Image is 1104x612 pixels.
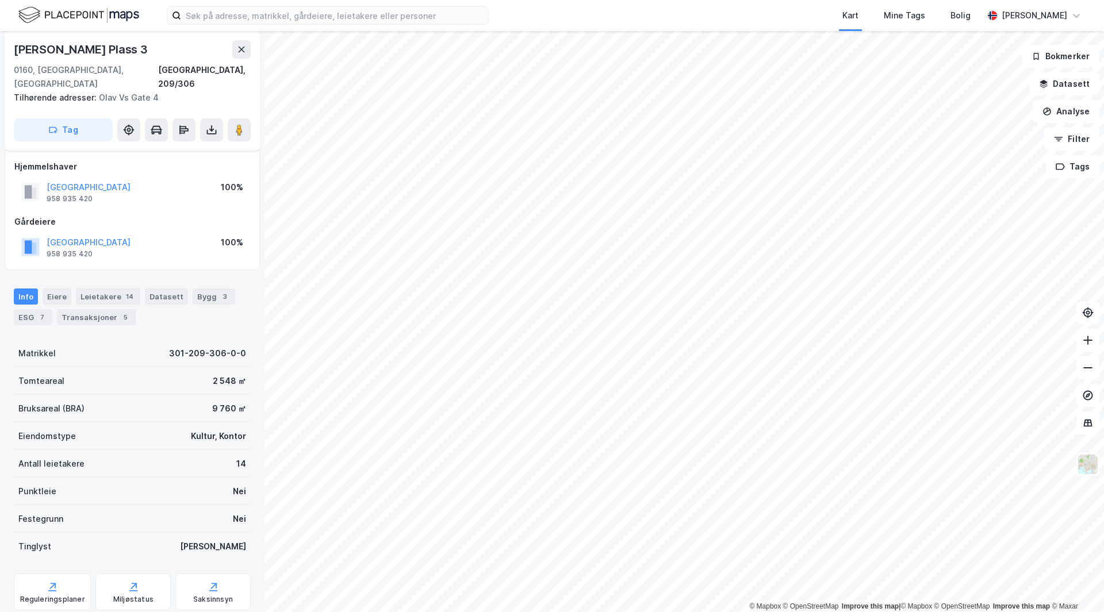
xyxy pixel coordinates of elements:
[1046,557,1104,612] div: Kontrollprogram for chat
[1033,100,1099,123] button: Analyse
[47,249,93,259] div: 958 935 420
[1077,453,1099,475] img: Z
[36,311,48,323] div: 7
[993,602,1050,610] a: Improve this map
[181,7,488,24] input: Søk på adresse, matrikkel, gårdeiere, leietakere eller personer
[18,374,64,388] div: Tomteareal
[900,602,932,610] a: Mapbox
[212,402,246,415] div: 9 760 ㎡
[124,291,136,302] div: 14
[1002,9,1067,22] div: [PERSON_NAME]
[934,602,990,610] a: OpenStreetMap
[14,215,250,229] div: Gårdeiere
[76,288,140,305] div: Leietakere
[749,602,781,610] a: Mapbox
[18,540,51,553] div: Tinglyst
[14,118,113,141] button: Tag
[18,402,85,415] div: Bruksareal (BRA)
[18,5,139,25] img: logo.f888ab2527a4732fd821a326f86c7f29.svg
[18,347,56,360] div: Matrikkel
[233,512,246,526] div: Nei
[233,484,246,498] div: Nei
[14,40,150,59] div: [PERSON_NAME] Plass 3
[1029,72,1099,95] button: Datasett
[749,601,1078,612] div: |
[221,236,243,249] div: 100%
[158,63,251,91] div: [GEOGRAPHIC_DATA], 209/306
[193,595,233,604] div: Saksinnsyn
[18,484,56,498] div: Punktleie
[47,194,93,203] div: 958 935 420
[1022,45,1099,68] button: Bokmerker
[842,602,899,610] a: Improve this map
[1044,128,1099,151] button: Filter
[236,457,246,471] div: 14
[14,63,158,91] div: 0160, [GEOGRAPHIC_DATA], [GEOGRAPHIC_DATA]
[191,429,246,443] div: Kultur, Kontor
[145,288,188,305] div: Datasett
[43,288,71,305] div: Eiere
[169,347,246,360] div: 301-209-306-0-0
[221,180,243,194] div: 100%
[14,93,99,102] span: Tilhørende adresser:
[20,595,85,604] div: Reguleringsplaner
[18,457,85,471] div: Antall leietakere
[842,9,858,22] div: Kart
[884,9,925,22] div: Mine Tags
[113,595,154,604] div: Miljøstatus
[193,288,235,305] div: Bygg
[219,291,231,302] div: 3
[120,311,131,323] div: 5
[783,602,839,610] a: OpenStreetMap
[18,429,76,443] div: Eiendomstype
[18,512,63,526] div: Festegrunn
[180,540,246,553] div: [PERSON_NAME]
[14,160,250,174] div: Hjemmelshaver
[57,309,136,325] div: Transaksjoner
[14,309,52,325] div: ESG
[213,374,246,388] div: 2 548 ㎡
[950,9,971,22] div: Bolig
[1046,557,1104,612] iframe: Chat Widget
[14,91,241,105] div: Olav Vs Gate 4
[1046,155,1099,178] button: Tags
[14,288,38,305] div: Info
